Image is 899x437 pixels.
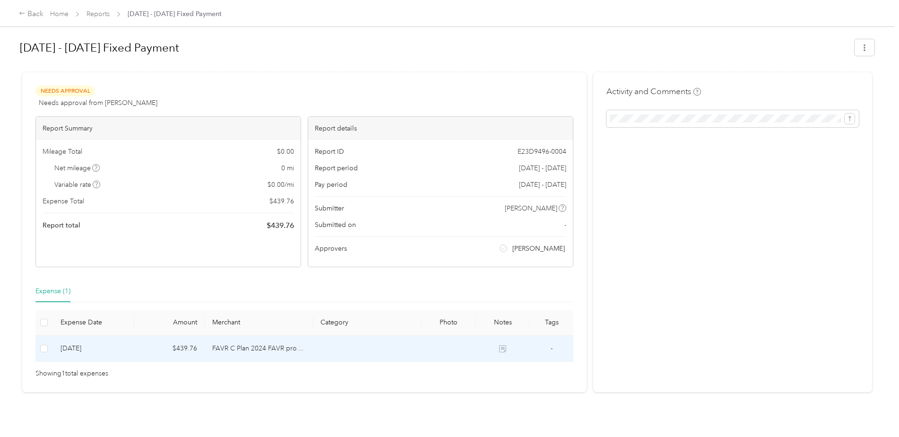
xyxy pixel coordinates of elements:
[35,368,108,379] span: Showing 1 total expenses
[43,220,80,230] span: Report total
[519,180,566,190] span: [DATE] - [DATE]
[519,163,566,173] span: [DATE] - [DATE]
[36,117,301,140] div: Report Summary
[422,310,476,336] th: Photo
[43,196,84,206] span: Expense Total
[315,147,344,157] span: Report ID
[315,244,347,253] span: Approvers
[19,9,43,20] div: Back
[54,163,100,173] span: Net mileage
[128,9,222,19] span: [DATE] - [DATE] Fixed Payment
[53,336,134,362] td: 9-3-2025
[606,86,701,97] h4: Activity and Comments
[35,86,95,96] span: Needs Approval
[313,310,421,336] th: Category
[43,147,82,157] span: Mileage Total
[512,244,565,253] span: [PERSON_NAME]
[20,36,848,59] h1: Sep 1 - 30, 2025 Fixed Payment
[205,310,313,336] th: Merchant
[54,180,101,190] span: Variable rate
[268,180,294,190] span: $ 0.00 / mi
[86,10,110,18] a: Reports
[277,147,294,157] span: $ 0.00
[134,336,205,362] td: $439.76
[134,310,205,336] th: Amount
[205,336,313,362] td: FAVR C Plan 2024 FAVR program
[315,163,358,173] span: Report period
[281,163,294,173] span: 0 mi
[846,384,899,437] iframe: Everlance-gr Chat Button Frame
[475,310,530,336] th: Notes
[518,147,566,157] span: E23D9496-0004
[267,220,294,231] span: $ 439.76
[537,318,566,326] div: Tags
[530,336,573,362] td: -
[505,203,557,213] span: [PERSON_NAME]
[315,203,344,213] span: Submitter
[269,196,294,206] span: $ 439.76
[39,98,157,108] span: Needs approval from [PERSON_NAME]
[315,180,347,190] span: Pay period
[564,220,566,230] span: -
[50,10,69,18] a: Home
[315,220,356,230] span: Submitted on
[530,310,573,336] th: Tags
[35,286,70,297] div: Expense (1)
[308,117,573,140] div: Report details
[53,310,134,336] th: Expense Date
[551,344,553,352] span: -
